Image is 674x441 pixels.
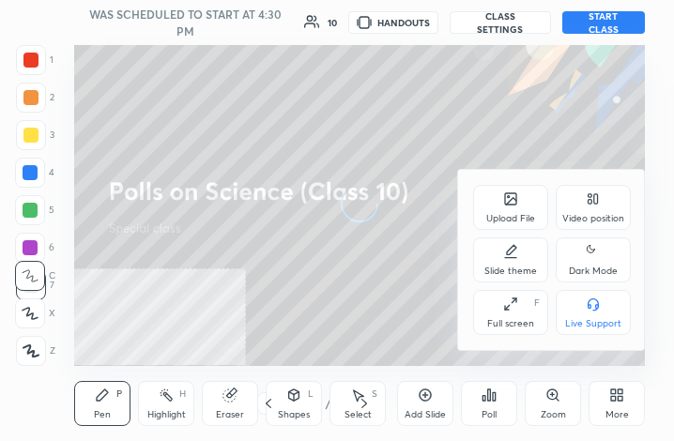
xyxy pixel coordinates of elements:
div: Upload File [486,214,535,223]
div: Dark Mode [569,266,618,276]
div: F [534,298,540,308]
div: Slide theme [484,266,537,276]
div: Full screen [487,319,534,328]
div: Video position [562,214,624,223]
div: Live Support [565,319,621,328]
